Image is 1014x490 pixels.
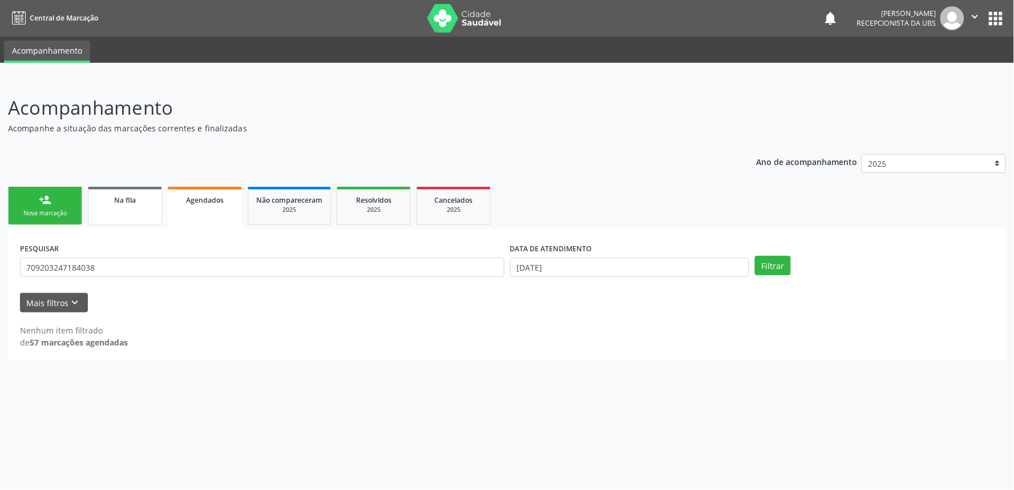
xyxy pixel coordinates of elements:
span: Não compareceram [256,195,322,205]
span: Na fila [114,195,136,205]
span: Agendados [186,195,224,205]
div: de [20,336,128,348]
div: 2025 [345,206,402,214]
input: Nome, CNS [20,258,504,277]
span: Resolvidos [356,195,391,205]
p: Acompanhamento [8,94,706,122]
button:  [964,6,986,30]
span: Central de Marcação [30,13,98,23]
a: Acompanhamento [4,41,90,63]
button: Mais filtroskeyboard_arrow_down [20,293,88,313]
i: keyboard_arrow_down [69,296,82,309]
img: img [940,6,964,30]
i:  [969,10,981,23]
button: notifications [823,10,839,26]
div: 2025 [425,206,482,214]
strong: 57 marcações agendadas [30,337,128,348]
input: Selecione um intervalo [510,258,749,277]
div: 2025 [256,206,322,214]
button: apps [986,9,1006,29]
div: Nova marcação [17,209,74,218]
span: Cancelados [435,195,473,205]
button: Filtrar [755,256,791,275]
div: Nenhum item filtrado [20,324,128,336]
div: [PERSON_NAME] [857,9,936,18]
a: Central de Marcação [8,9,98,27]
span: Recepcionista da UBS [857,18,936,28]
label: PESQUISAR [20,240,59,258]
p: Acompanhe a situação das marcações correntes e finalizadas [8,122,706,134]
p: Ano de acompanhamento [757,154,858,168]
div: person_add [39,194,51,206]
label: DATA DE ATENDIMENTO [510,240,592,258]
